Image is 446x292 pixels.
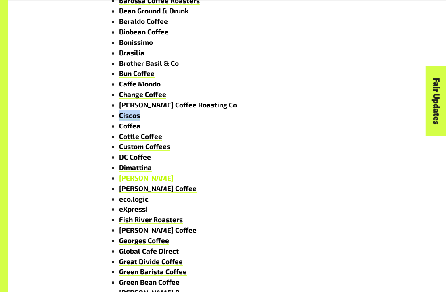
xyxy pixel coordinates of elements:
[119,257,183,266] a: Great Divide Coffee
[119,6,189,15] a: Bean Ground & Drunk
[119,174,174,182] a: [PERSON_NAME]
[119,69,155,78] a: Bun Coffee
[119,101,237,109] a: [PERSON_NAME] Coffee Roasting Co
[119,80,161,88] a: Caffe Mondo
[119,278,180,286] a: Green Bean Coffee
[119,142,170,151] a: Custom Coffees
[119,111,140,120] a: Ciscos
[119,163,152,172] a: Dimattina
[119,236,169,245] a: Georges Coffee
[119,48,144,57] a: Brasilia
[119,195,149,203] a: eco.logic
[119,132,162,141] a: Cottle Coffee
[119,153,151,161] a: DC Coffee
[119,38,153,46] a: Bonissimo
[119,59,179,67] a: Brother Basil & Co
[119,184,197,193] a: [PERSON_NAME] Coffee
[119,27,169,36] a: Biobean Coffee
[119,17,168,25] a: Beraldo Coffee
[119,205,148,213] a: eXpressi
[119,215,183,224] a: Fish River Roasters
[119,267,187,276] a: Green Barista Coffee
[119,122,140,130] a: Coffea
[119,90,166,99] a: Change Coffee
[119,247,179,255] a: Global Cafe Direct
[119,226,197,234] a: [PERSON_NAME] Coffee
